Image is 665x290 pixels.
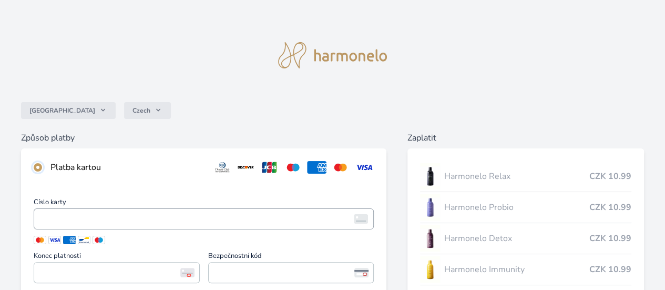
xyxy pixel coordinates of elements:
button: Czech [124,102,171,119]
span: Harmonelo Relax [444,170,589,183]
span: Czech [132,106,150,115]
button: [GEOGRAPHIC_DATA] [21,102,116,119]
iframe: Iframe pro datum vypršení platnosti [38,265,195,280]
img: mc.svg [331,161,350,174]
h6: Zaplatit [407,132,644,144]
img: diners.svg [213,161,232,174]
img: CLEAN_PROBIO_se_stinem_x-lo.jpg [420,194,440,221]
span: Bezpečnostní kód [208,253,374,262]
span: [GEOGRAPHIC_DATA] [29,106,95,115]
span: CZK 10.99 [589,201,631,214]
iframe: Iframe pro číslo karty [38,212,369,226]
img: card [354,214,368,224]
span: CZK 10.99 [589,170,631,183]
img: logo.svg [278,42,387,68]
img: Konec platnosti [180,268,195,277]
div: Platba kartou [50,161,204,174]
img: amex.svg [307,161,326,174]
img: visa.svg [354,161,374,174]
img: CLEAN_RELAX_se_stinem_x-lo.jpg [420,163,440,189]
iframe: Iframe pro bezpečnostní kód [213,265,370,280]
span: CZK 10.99 [589,232,631,245]
h6: Způsob platby [21,132,386,144]
img: jcb.svg [260,161,279,174]
span: Harmonelo Detox [444,232,589,245]
img: IMMUNITY_se_stinem_x-lo.jpg [420,256,440,283]
img: DETOX_se_stinem_x-lo.jpg [420,225,440,252]
span: Konec platnosti [34,253,200,262]
span: Harmonelo Probio [444,201,589,214]
img: discover.svg [236,161,255,174]
img: maestro.svg [283,161,303,174]
span: Harmonelo Immunity [444,263,589,276]
span: CZK 10.99 [589,263,631,276]
span: Číslo karty [34,199,374,208]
